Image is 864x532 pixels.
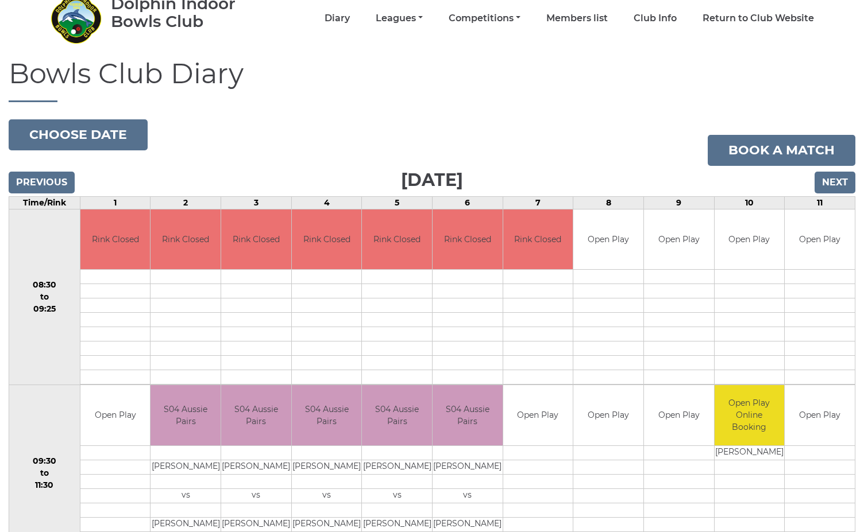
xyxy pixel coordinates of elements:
td: [PERSON_NAME] [221,517,291,531]
td: Open Play [715,209,785,270]
td: Open Play [573,209,643,270]
td: 6 [433,196,503,209]
td: 4 [291,196,362,209]
td: S04 Aussie Pairs [221,385,291,445]
td: Open Play [503,385,573,445]
td: [PERSON_NAME] [433,517,503,531]
td: Open Play Online Booking [715,385,785,445]
td: Time/Rink [9,196,80,209]
td: [PERSON_NAME] [292,460,362,474]
td: [PERSON_NAME] [433,460,503,474]
a: Leagues [376,12,423,25]
td: Rink Closed [292,209,362,270]
a: Club Info [634,12,677,25]
a: Members list [546,12,608,25]
td: 11 [785,196,855,209]
td: Rink Closed [151,209,221,270]
td: 8 [573,196,644,209]
td: 5 [362,196,433,209]
a: Book a match [708,135,855,166]
td: 1 [80,196,151,209]
td: [PERSON_NAME] [151,460,221,474]
td: vs [292,488,362,503]
td: Open Play [644,385,714,445]
td: vs [433,488,503,503]
td: 2 [151,196,221,209]
td: 08:30 to 09:25 [9,209,80,385]
td: Open Play [573,385,643,445]
input: Next [815,172,855,193]
td: Open Play [785,209,855,270]
td: Rink Closed [503,209,573,270]
td: Open Play [80,385,151,445]
button: Choose date [9,119,148,150]
input: Previous [9,172,75,193]
td: S04 Aussie Pairs [151,385,221,445]
td: [PERSON_NAME] [362,460,432,474]
td: 10 [714,196,785,209]
td: [PERSON_NAME] [221,460,291,474]
a: Competitions [449,12,520,25]
td: 7 [503,196,573,209]
td: Rink Closed [221,209,291,270]
td: [PERSON_NAME] [715,445,785,460]
a: Diary [325,12,350,25]
td: Open Play [644,209,714,270]
td: S04 Aussie Pairs [433,385,503,445]
td: [PERSON_NAME] [362,517,432,531]
td: vs [151,488,221,503]
td: Rink Closed [433,209,503,270]
td: [PERSON_NAME] [292,517,362,531]
td: vs [362,488,432,503]
td: vs [221,488,291,503]
td: Rink Closed [362,209,432,270]
h1: Bowls Club Diary [9,59,855,102]
td: S04 Aussie Pairs [362,385,432,445]
td: S04 Aussie Pairs [292,385,362,445]
td: Rink Closed [80,209,151,270]
td: [PERSON_NAME] [151,517,221,531]
td: 9 [643,196,714,209]
td: 3 [221,196,292,209]
td: Open Play [785,385,855,445]
a: Return to Club Website [703,12,814,25]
